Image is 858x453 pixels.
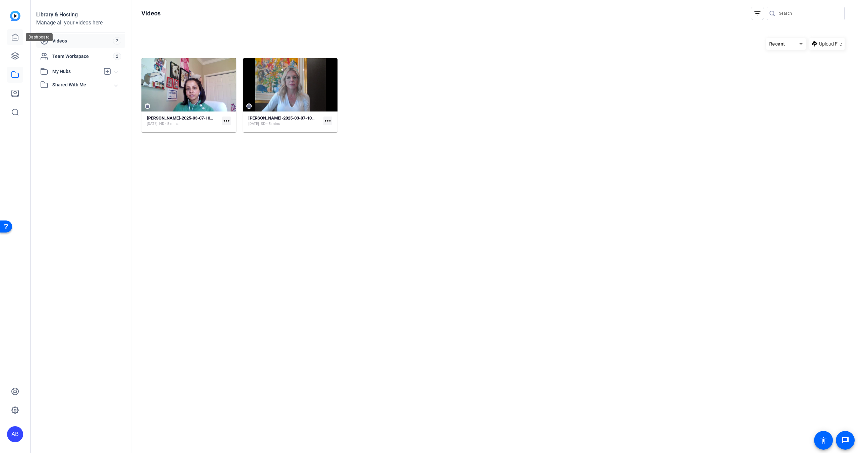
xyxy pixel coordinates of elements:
img: blue-gradient.svg [10,11,20,21]
span: HD - 5 mins [159,121,179,127]
span: Team Workspace [52,53,113,60]
span: Shared With Me [52,81,115,88]
div: Library & Hosting [36,11,125,19]
h1: Videos [141,9,161,17]
button: Upload File [809,38,845,50]
span: SD - 5 mins [261,121,280,127]
span: [DATE] [147,121,158,127]
span: Recent [769,41,785,47]
div: AB [7,426,23,442]
span: [DATE] [248,121,259,127]
span: Upload File [819,41,842,48]
mat-icon: message [841,436,849,444]
mat-icon: more_horiz [323,117,332,125]
a: [PERSON_NAME]-2025-03-07-10-42-08-908-0 (2)[DATE]HD - 5 mins [147,116,220,127]
span: Videos [52,37,113,44]
strong: [PERSON_NAME]-2025-03-07-10-42-08-908-0 (2) [147,116,242,121]
mat-icon: filter_list [753,9,761,17]
div: Dashboard [26,33,53,41]
mat-icon: accessibility [819,436,828,444]
div: Manage all your videos here [36,19,125,27]
span: 2 [113,53,121,60]
a: [PERSON_NAME]-2025-03-07-10-42-08-908-1 (2)[DATE]SD - 5 mins [248,116,321,127]
mat-icon: more_horiz [222,117,231,125]
strong: [PERSON_NAME]-2025-03-07-10-42-08-908-1 (2) [248,116,344,121]
mat-expansion-panel-header: Shared With Me [36,78,125,91]
input: Search [779,9,839,17]
span: My Hubs [52,68,100,75]
span: 2 [113,37,121,45]
mat-expansion-panel-header: My Hubs [36,65,125,78]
